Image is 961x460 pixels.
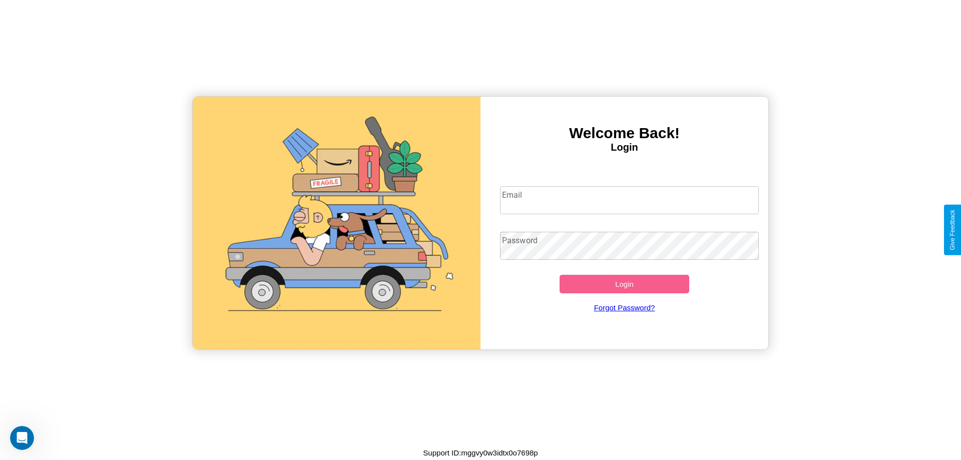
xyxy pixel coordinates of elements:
img: gif [193,97,480,349]
h3: Welcome Back! [480,125,768,142]
button: Login [560,275,689,293]
h4: Login [480,142,768,153]
iframe: Intercom live chat [10,426,34,450]
div: Give Feedback [949,210,956,250]
p: Support ID: mggvy0w3idtx0o7698p [423,446,538,459]
a: Forgot Password? [495,293,754,322]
